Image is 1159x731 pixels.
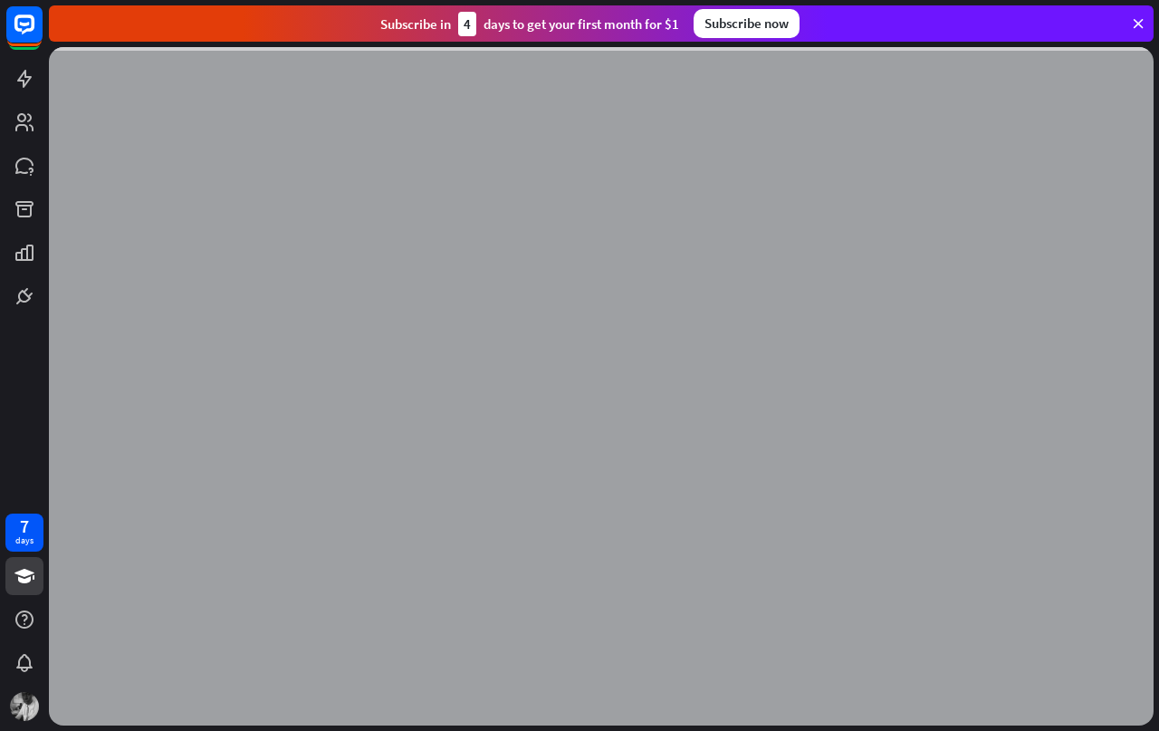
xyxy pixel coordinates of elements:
[5,514,43,552] a: 7 days
[458,12,476,36] div: 4
[380,12,679,36] div: Subscribe in days to get your first month for $1
[15,534,34,547] div: days
[694,9,800,38] div: Subscribe now
[20,518,29,534] div: 7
